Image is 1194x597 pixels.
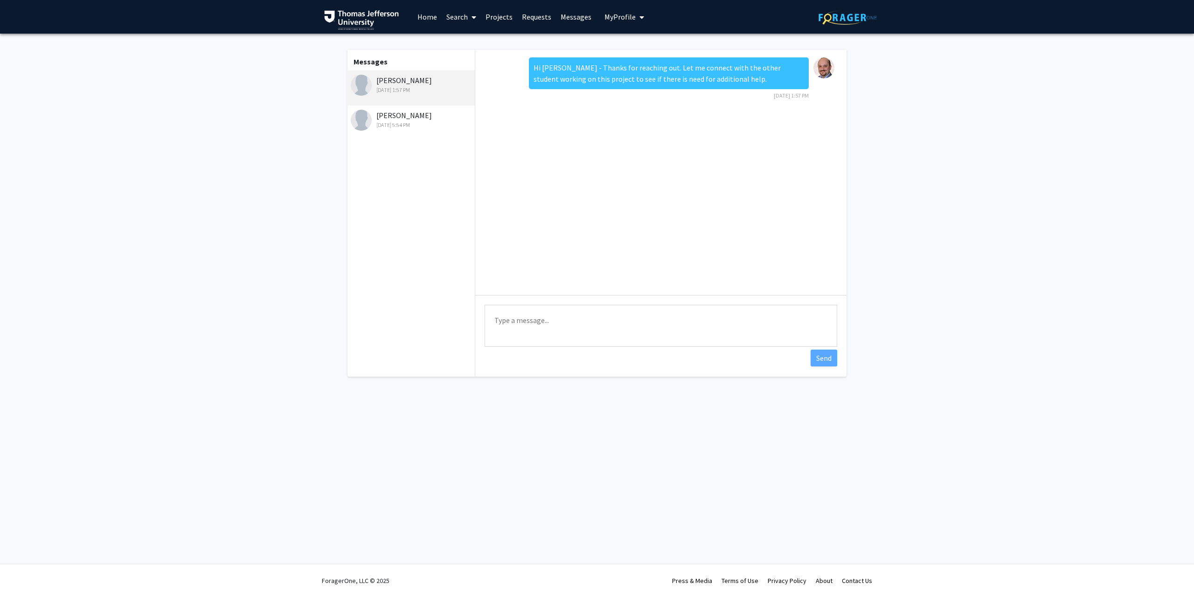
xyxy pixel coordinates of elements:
[481,0,517,33] a: Projects
[774,92,809,99] span: [DATE] 1:57 PM
[324,10,399,30] img: Thomas Jefferson University Logo
[672,576,712,585] a: Press & Media
[351,86,472,94] div: [DATE] 1:57 PM
[842,576,872,585] a: Contact Us
[604,12,636,21] span: My Profile
[529,57,809,89] div: Hi [PERSON_NAME] - Thanks for reaching out. Let me connect with the other student working on this...
[556,0,596,33] a: Messages
[351,121,472,129] div: [DATE] 5:54 PM
[722,576,758,585] a: Terms of Use
[322,564,389,597] div: ForagerOne, LLC © 2025
[816,576,833,585] a: About
[442,0,481,33] a: Search
[351,75,472,94] div: [PERSON_NAME]
[351,110,372,131] img: Greta Hiehle
[351,110,472,129] div: [PERSON_NAME]
[813,57,834,78] img: Dennis Hand
[351,75,372,96] img: Brenna Welman-Korsunsky
[354,57,388,66] b: Messages
[517,0,556,33] a: Requests
[811,350,837,366] button: Send
[768,576,806,585] a: Privacy Policy
[819,10,877,25] img: ForagerOne Logo
[413,0,442,33] a: Home
[7,555,40,590] iframe: Chat
[485,305,837,347] textarea: Message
